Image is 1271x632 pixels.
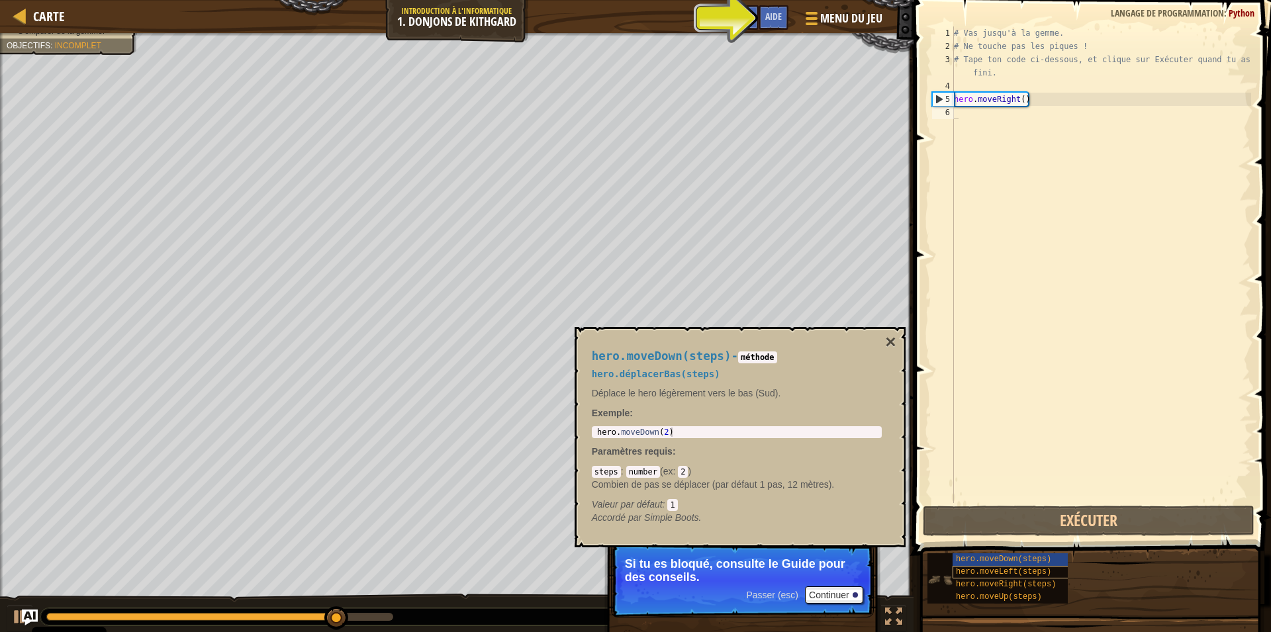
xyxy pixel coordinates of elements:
[738,351,777,363] code: méthode
[673,466,678,476] span: :
[592,349,731,363] span: hero.moveDown(steps)
[678,466,688,478] code: 2
[592,408,630,418] span: Exemple
[592,446,673,457] span: Paramètres requis
[663,499,668,510] span: :
[592,408,633,418] strong: :
[592,386,882,400] p: Déplace le hero légèrement vers le bas (Sud).
[667,499,677,511] code: 1
[663,466,673,476] span: ex
[592,369,720,379] span: hero.déplacerBas(steps)
[592,512,702,523] em: Simple Boots.
[592,350,882,363] h4: -
[885,333,896,351] button: ×
[592,465,882,511] div: ( )
[673,446,676,457] span: :
[592,499,663,510] span: Valeur par défaut
[592,478,882,491] p: Combien de pas se déplacer (par défaut 1 pas, 12 mètres).
[592,466,621,478] code: steps
[626,466,660,478] code: number
[592,512,644,523] span: Accordé par
[621,466,626,476] span: :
